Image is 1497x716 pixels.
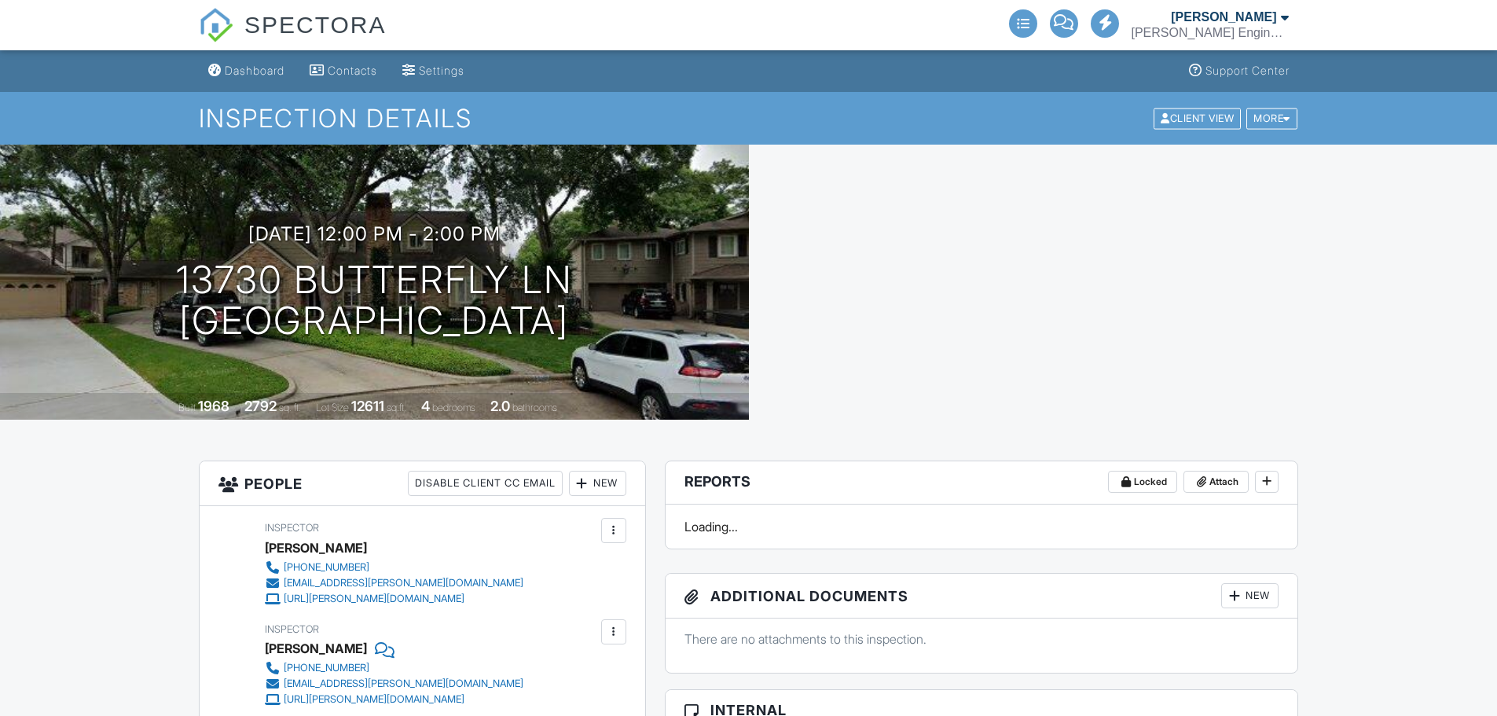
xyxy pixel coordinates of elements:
span: sq.ft. [387,402,406,413]
h1: 13730 Butterfly Ln [GEOGRAPHIC_DATA] [176,259,573,343]
a: Settings [396,57,471,86]
span: bathrooms [512,402,557,413]
div: New [1221,583,1279,608]
a: [PHONE_NUMBER] [265,560,523,575]
span: Lot Size [316,402,349,413]
h3: Additional Documents [666,574,1298,619]
div: 1968 [198,398,229,414]
a: Client View [1152,112,1245,123]
div: 12611 [351,398,384,414]
h3: [DATE] 12:00 pm - 2:00 pm [248,223,501,244]
span: bedrooms [432,402,475,413]
span: Built [178,402,196,413]
div: Support Center [1205,64,1290,77]
a: SPECTORA [199,24,387,53]
div: Hedderman Engineering. INC. [1132,25,1289,41]
a: [EMAIL_ADDRESS][PERSON_NAME][DOMAIN_NAME] [265,575,523,591]
h1: Inspection Details [199,105,1299,132]
span: Inspector [265,522,319,534]
img: The Best Home Inspection Software - Spectora [199,8,233,42]
div: 4 [421,398,430,414]
a: [URL][PERSON_NAME][DOMAIN_NAME] [265,591,523,607]
a: [URL][PERSON_NAME][DOMAIN_NAME] [265,692,523,707]
span: Inspector [265,623,319,635]
a: Support Center [1183,57,1296,86]
div: [PERSON_NAME] [265,536,367,560]
div: Client View [1154,108,1241,129]
div: [EMAIL_ADDRESS][PERSON_NAME][DOMAIN_NAME] [284,677,523,690]
a: [PHONE_NUMBER] [265,660,523,676]
div: [PERSON_NAME] [265,637,367,660]
a: Dashboard [202,57,291,86]
div: [EMAIL_ADDRESS][PERSON_NAME][DOMAIN_NAME] [284,577,523,589]
a: Contacts [303,57,383,86]
div: [URL][PERSON_NAME][DOMAIN_NAME] [284,693,464,706]
span: SPECTORA [244,8,387,41]
div: New [569,471,626,496]
div: More [1246,108,1297,129]
div: [URL][PERSON_NAME][DOMAIN_NAME] [284,593,464,605]
h3: People [200,461,645,506]
a: [EMAIL_ADDRESS][PERSON_NAME][DOMAIN_NAME] [265,676,523,692]
div: 2792 [244,398,277,414]
div: 2.0 [490,398,510,414]
div: [PERSON_NAME] [1171,9,1276,25]
div: Disable Client CC Email [408,471,563,496]
div: Settings [419,64,464,77]
div: [PHONE_NUMBER] [284,662,369,674]
span: sq. ft. [279,402,301,413]
div: Contacts [328,64,377,77]
p: There are no attachments to this inspection. [684,630,1279,648]
div: [PHONE_NUMBER] [284,561,369,574]
div: Dashboard [225,64,284,77]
